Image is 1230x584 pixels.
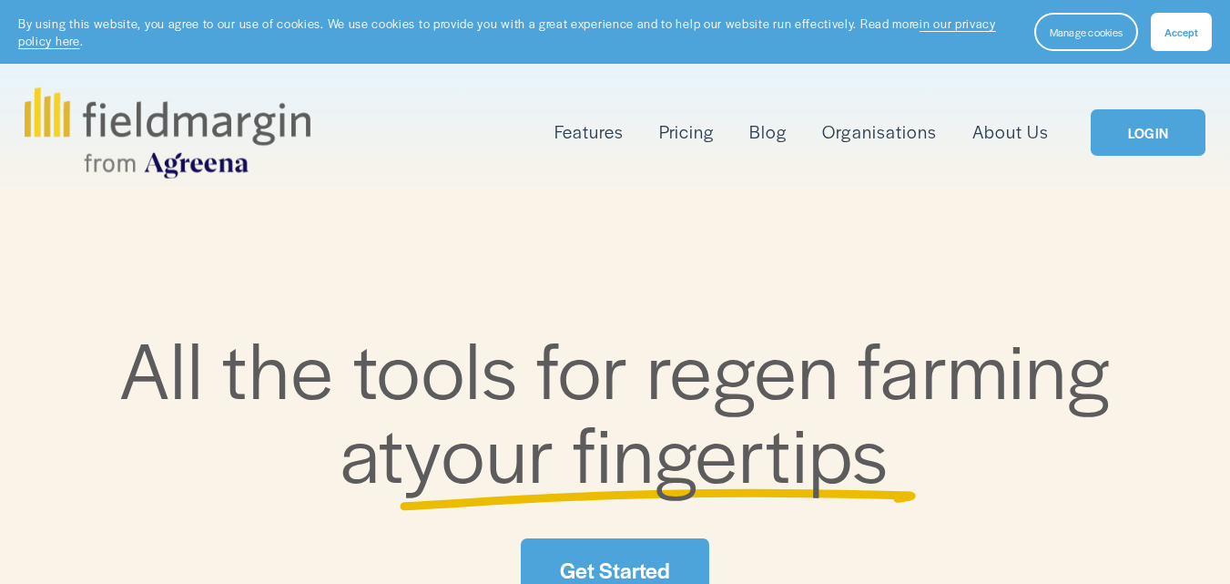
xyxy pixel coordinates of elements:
[554,118,624,147] a: folder dropdown
[972,118,1049,147] a: About Us
[554,119,624,145] span: Features
[404,396,889,506] span: your fingertips
[1091,109,1205,156] a: LOGIN
[119,312,1111,506] span: All the tools for regen farming at
[749,118,787,147] a: Blog
[18,15,1016,50] p: By using this website, you agree to our use of cookies. We use cookies to provide you with a grea...
[659,118,714,147] a: Pricing
[1050,25,1123,39] span: Manage cookies
[822,118,936,147] a: Organisations
[1164,25,1198,39] span: Accept
[25,87,310,179] img: fieldmargin.com
[1034,13,1138,51] button: Manage cookies
[1151,13,1212,51] button: Accept
[18,15,996,49] a: in our privacy policy here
